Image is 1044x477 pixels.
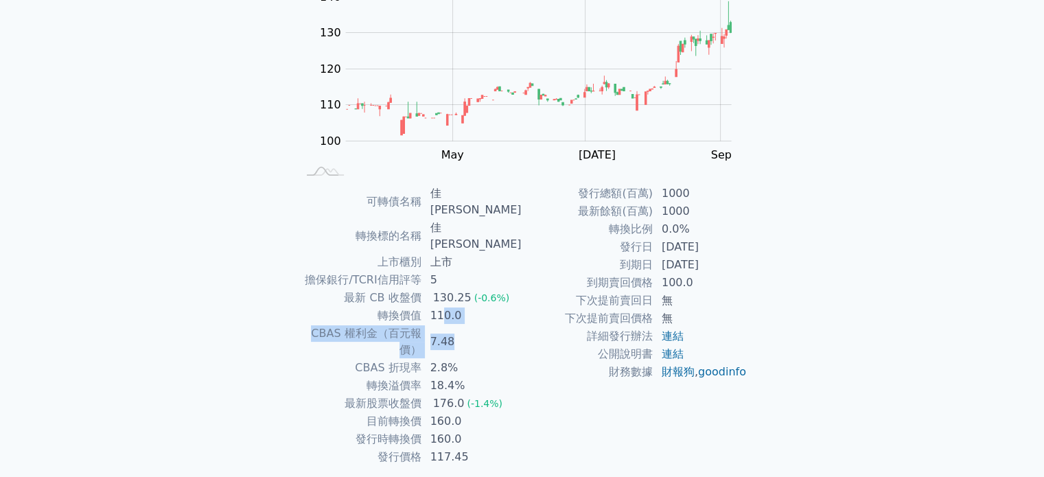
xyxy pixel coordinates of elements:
[662,365,695,378] a: 財報狗
[653,202,747,220] td: 1000
[522,345,653,363] td: 公開說明書
[653,220,747,238] td: 0.0%
[522,274,653,292] td: 到期賣回價格
[711,148,732,161] tspan: Sep
[653,185,747,202] td: 1000
[579,148,616,161] tspan: [DATE]
[698,365,746,378] a: goodinfo
[522,220,653,238] td: 轉換比例
[522,202,653,220] td: 最新餘額(百萬)
[422,325,522,359] td: 7.48
[467,398,502,409] span: (-1.4%)
[297,185,422,219] td: 可轉債名稱
[653,256,747,274] td: [DATE]
[653,274,747,292] td: 100.0
[320,26,341,39] tspan: 130
[320,62,341,75] tspan: 120
[653,363,747,381] td: ,
[297,289,422,307] td: 最新 CB 收盤價
[422,185,522,219] td: 佳[PERSON_NAME]
[430,290,474,306] div: 130.25
[422,219,522,253] td: 佳[PERSON_NAME]
[297,359,422,377] td: CBAS 折現率
[297,253,422,271] td: 上市櫃別
[422,271,522,289] td: 5
[522,256,653,274] td: 到期日
[430,395,467,412] div: 176.0
[975,411,1044,477] div: 聊天小工具
[522,363,653,381] td: 財務數據
[522,185,653,202] td: 發行總額(百萬)
[653,292,747,310] td: 無
[320,98,341,111] tspan: 110
[522,327,653,345] td: 詳細發行辦法
[975,411,1044,477] iframe: Chat Widget
[522,238,653,256] td: 發行日
[422,253,522,271] td: 上市
[297,219,422,253] td: 轉換標的名稱
[297,395,422,412] td: 最新股票收盤價
[522,292,653,310] td: 下次提前賣回日
[297,325,422,359] td: CBAS 權利金（百元報價）
[422,359,522,377] td: 2.8%
[320,134,341,147] tspan: 100
[662,347,684,360] a: 連結
[422,448,522,466] td: 117.45
[297,271,422,289] td: 擔保銀行/TCRI信用評等
[422,377,522,395] td: 18.4%
[297,377,422,395] td: 轉換溢價率
[422,430,522,448] td: 160.0
[422,307,522,325] td: 110.0
[297,448,422,466] td: 發行價格
[653,310,747,327] td: 無
[422,412,522,430] td: 160.0
[662,329,684,342] a: 連結
[522,310,653,327] td: 下次提前賣回價格
[297,412,422,430] td: 目前轉換價
[474,292,510,303] span: (-0.6%)
[653,238,747,256] td: [DATE]
[297,307,422,325] td: 轉換價值
[441,148,463,161] tspan: May
[297,430,422,448] td: 發行時轉換價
